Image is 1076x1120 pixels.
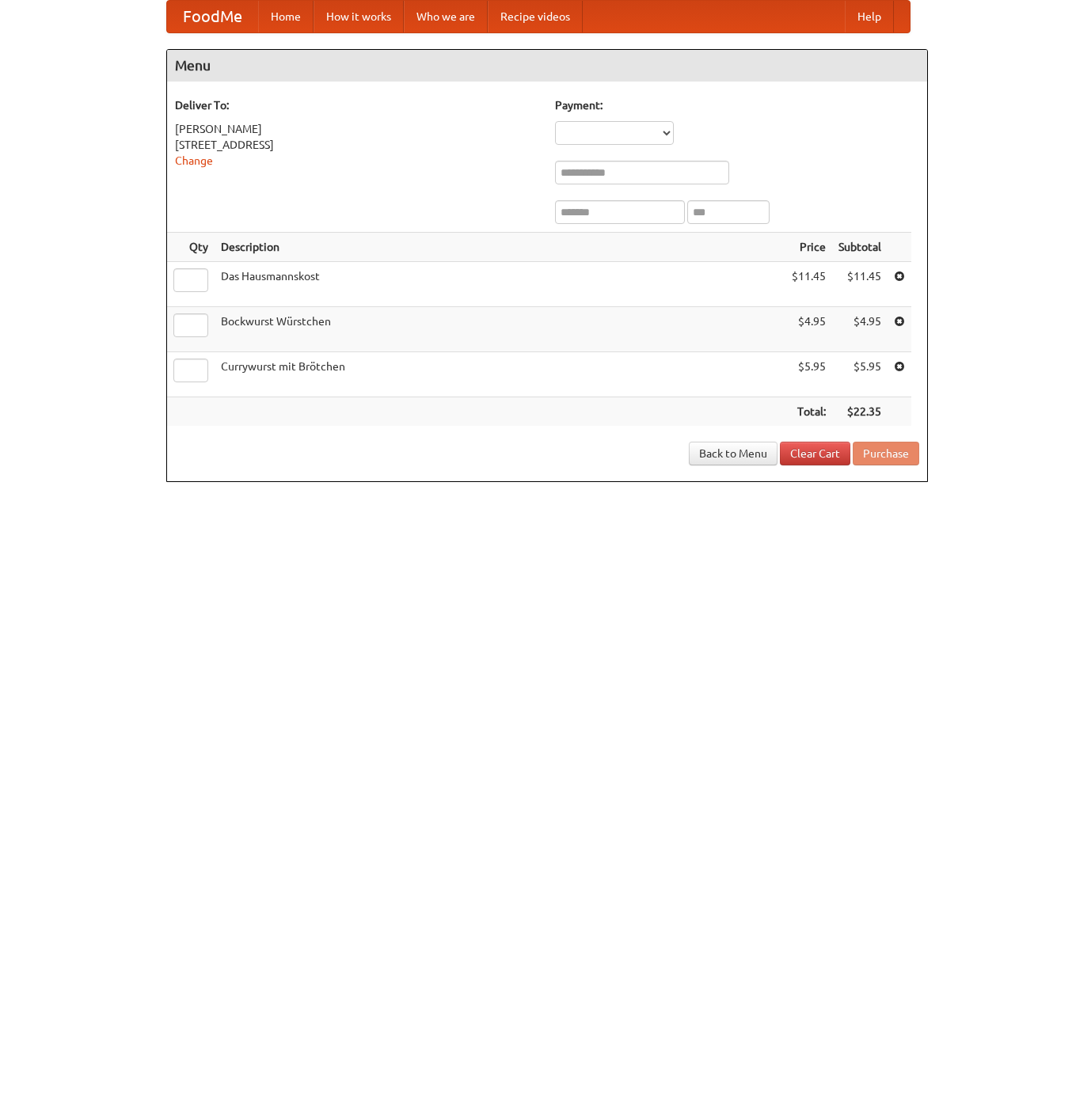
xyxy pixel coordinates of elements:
[555,97,919,113] h5: Payment:
[832,262,888,307] td: $11.45
[832,397,888,427] th: $22.35
[785,397,832,427] th: Total:
[175,137,539,153] div: [STREET_ADDRESS]
[785,233,832,262] th: Price
[845,1,894,32] a: Help
[785,262,832,307] td: $11.45
[258,1,314,32] a: Home
[785,352,832,397] td: $5.95
[167,1,258,32] a: FoodMe
[215,352,785,397] td: Currywurst mit Brötchen
[689,442,778,465] a: Back to Menu
[314,1,404,32] a: How it works
[404,1,488,32] a: Who we are
[832,307,888,352] td: $4.95
[853,442,919,465] button: Purchase
[175,154,213,167] a: Change
[215,307,785,352] td: Bockwurst Würstchen
[832,352,888,397] td: $5.95
[488,1,583,32] a: Recipe videos
[215,262,785,307] td: Das Hausmannskost
[167,50,927,82] h4: Menu
[175,121,539,137] div: [PERSON_NAME]
[780,442,850,465] a: Clear Cart
[785,307,832,352] td: $4.95
[832,233,888,262] th: Subtotal
[175,97,539,113] h5: Deliver To:
[215,233,785,262] th: Description
[167,233,215,262] th: Qty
